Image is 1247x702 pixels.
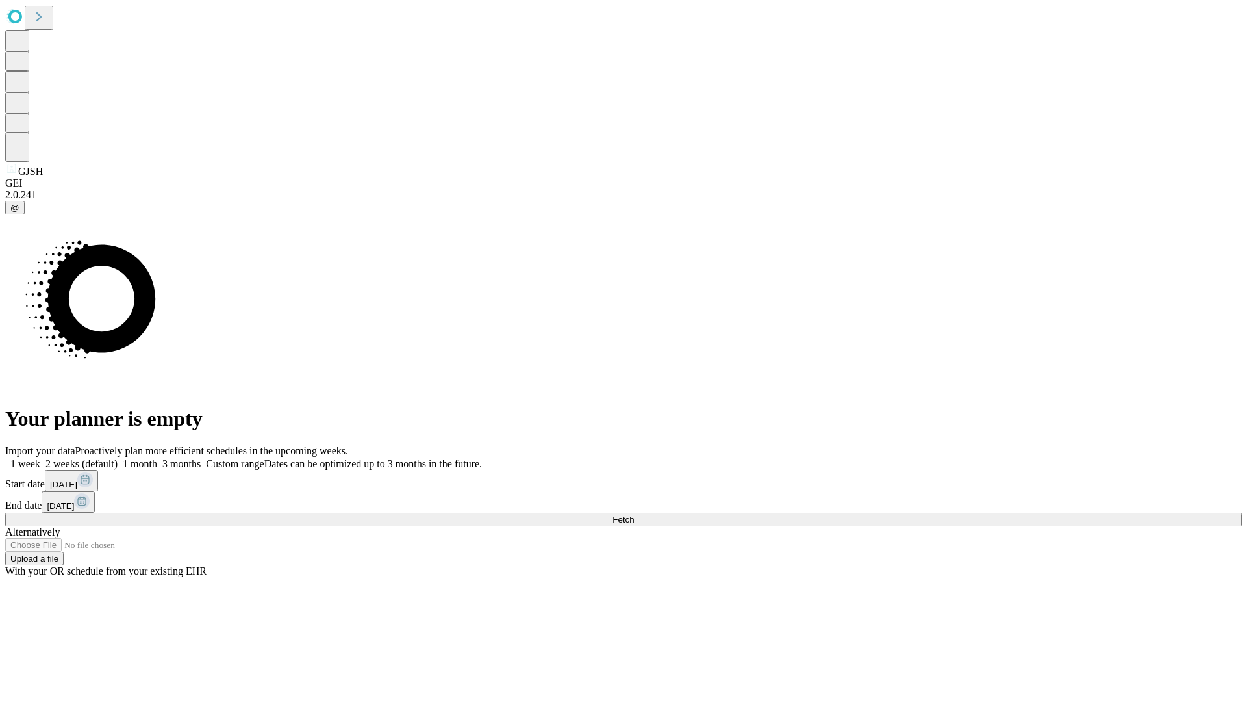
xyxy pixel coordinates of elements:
span: 3 months [162,458,201,469]
span: Fetch [612,515,634,525]
span: [DATE] [50,480,77,489]
div: 2.0.241 [5,189,1242,201]
span: 2 weeks (default) [45,458,118,469]
span: GJSH [18,166,43,177]
span: Alternatively [5,526,60,538]
span: Import your data [5,445,75,456]
button: [DATE] [45,470,98,491]
button: Upload a file [5,552,64,565]
button: @ [5,201,25,214]
div: GEI [5,177,1242,189]
span: @ [10,203,19,213]
span: Custom range [206,458,264,469]
span: Dates can be optimized up to 3 months in the future. [264,458,482,469]
span: With your OR schedule from your existing EHR [5,565,207,577]
button: [DATE] [42,491,95,513]
div: End date [5,491,1242,513]
button: Fetch [5,513,1242,526]
h1: Your planner is empty [5,407,1242,431]
span: [DATE] [47,501,74,511]
span: 1 week [10,458,40,469]
span: Proactively plan more efficient schedules in the upcoming weeks. [75,445,348,456]
span: 1 month [123,458,157,469]
div: Start date [5,470,1242,491]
